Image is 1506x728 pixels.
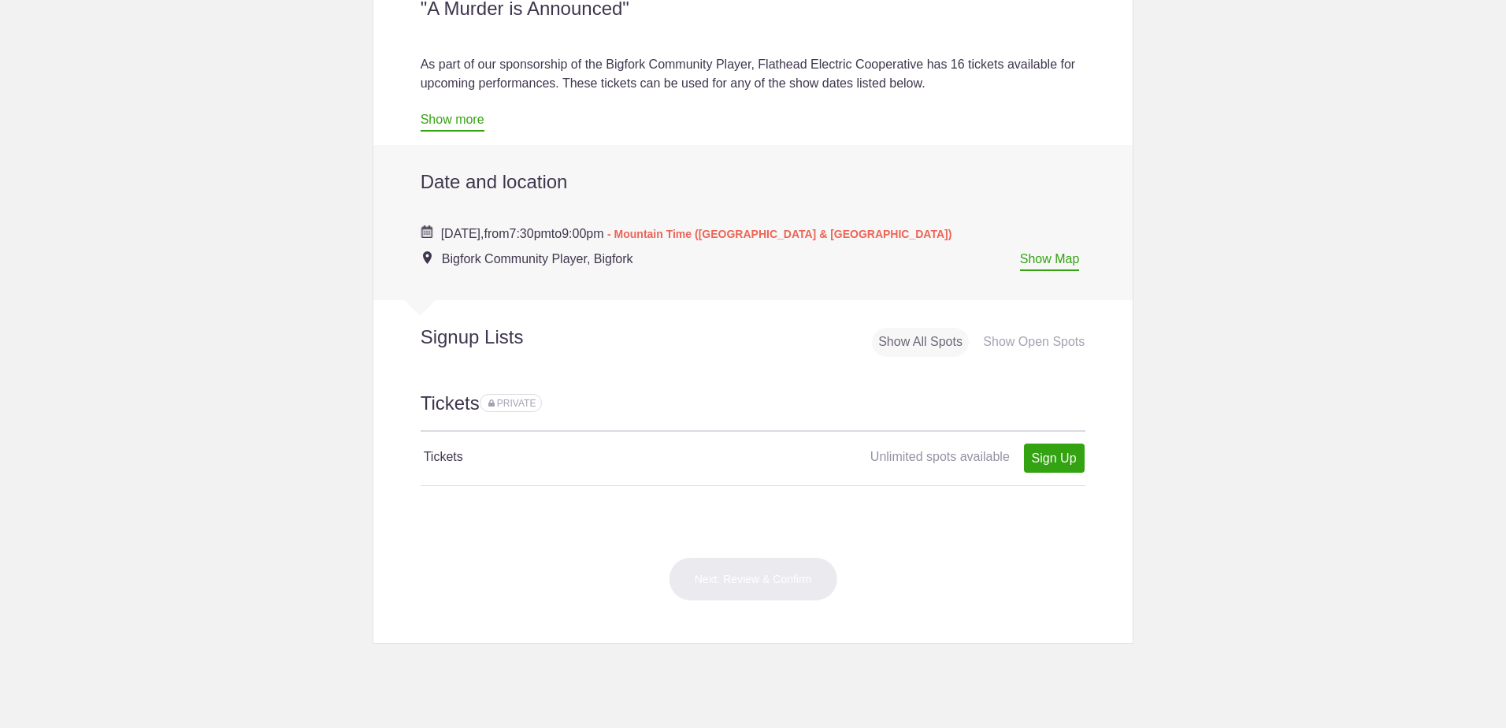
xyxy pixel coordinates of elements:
[872,328,969,357] div: Show All Spots
[421,225,433,238] img: Cal purple
[441,227,484,240] span: [DATE],
[424,448,753,466] h4: Tickets
[488,399,495,407] img: Lock
[421,170,1086,194] h2: Date and location
[1020,252,1080,271] a: Show Map
[607,228,951,240] span: - Mountain Time ([GEOGRAPHIC_DATA] & [GEOGRAPHIC_DATA])
[1024,444,1085,473] a: Sign Up
[441,227,952,240] span: from to
[421,55,1086,93] div: As part of our sponsorship of the Bigfork Community Player, Flathead Electric Cooperative has 16 ...
[421,390,1086,432] h2: Tickets
[421,113,484,132] a: Show more
[977,328,1091,357] div: Show Open Spots
[488,398,536,409] span: Sign ups for this sign up list are private. Your sign up will be visible only to you and the even...
[373,325,627,349] h2: Signup Lists
[497,398,536,409] span: PRIVATE
[423,251,432,264] img: Event location
[442,252,633,266] span: Bigfork Community Player, Bigfork
[669,557,838,601] button: Next: Review & Confirm
[562,227,603,240] span: 9:00pm
[870,450,1010,463] span: Unlimited spots available
[509,227,551,240] span: 7:30pm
